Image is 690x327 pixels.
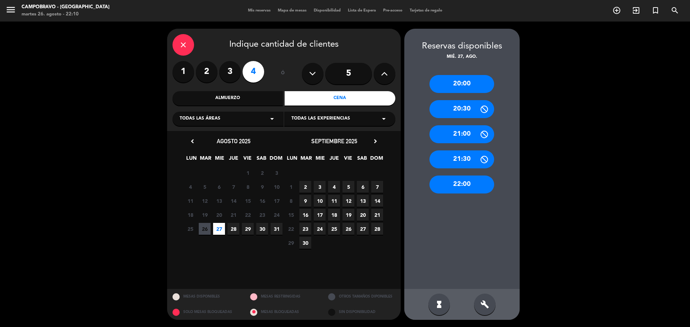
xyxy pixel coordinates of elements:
span: 6 [357,181,369,193]
span: SAB [256,154,267,166]
span: 12 [199,195,211,207]
span: 15 [242,195,254,207]
div: MESAS BLOQUEADAS [245,304,323,320]
span: 25 [184,223,196,235]
span: 11 [328,195,340,207]
span: 12 [342,195,354,207]
span: Tarjetas de regalo [406,9,446,13]
div: ó [271,61,295,86]
span: 3 [314,181,326,193]
span: 19 [342,209,354,221]
span: DOM [270,154,281,166]
span: septiembre 2025 [311,137,357,145]
span: 30 [299,237,311,249]
i: close [179,41,188,49]
i: menu [5,4,16,15]
div: 22:00 [429,176,494,193]
i: hourglass_full [435,300,443,309]
i: exit_to_app [632,6,640,15]
span: 5 [199,181,211,193]
span: 16 [256,195,268,207]
div: Reservas disponibles [404,39,520,53]
div: 21:00 [429,125,494,143]
span: 27 [213,223,225,235]
span: 18 [328,209,340,221]
span: 17 [271,195,282,207]
span: 28 [371,223,383,235]
div: Indique cantidad de clientes [172,34,395,56]
span: 25 [328,223,340,235]
span: LUN [286,154,298,166]
span: 23 [299,223,311,235]
i: chevron_right [372,137,379,145]
span: agosto 2025 [217,137,250,145]
span: 5 [342,181,354,193]
span: 2 [299,181,311,193]
div: 20:30 [429,100,494,118]
i: chevron_left [189,137,196,145]
span: 20 [357,209,369,221]
span: 24 [271,209,282,221]
span: MAR [300,154,312,166]
span: 9 [299,195,311,207]
div: martes 26. agosto - 22:10 [22,11,110,18]
span: 23 [256,209,268,221]
label: 4 [243,61,264,83]
div: MESAS RESTRINGIDAS [245,289,323,304]
span: 8 [242,181,254,193]
i: add_circle_outline [612,6,621,15]
span: MIE [213,154,225,166]
span: MIE [314,154,326,166]
span: 31 [271,223,282,235]
span: Todas las áreas [180,115,220,122]
span: MAR [199,154,211,166]
label: 1 [172,61,194,83]
div: OTROS TAMAÑOS DIPONIBLES [323,289,401,304]
span: Disponibilidad [310,9,344,13]
span: 29 [285,237,297,249]
label: 3 [219,61,241,83]
i: build [480,300,489,309]
div: SIN DISPONIBILIDAD [323,304,401,320]
span: 21 [227,209,239,221]
span: 26 [199,223,211,235]
span: 13 [357,195,369,207]
span: 30 [256,223,268,235]
div: Campobravo - [GEOGRAPHIC_DATA] [22,4,110,11]
span: 18 [184,209,196,221]
span: 27 [357,223,369,235]
span: 4 [328,181,340,193]
span: 1 [242,167,254,179]
i: search [671,6,679,15]
span: 14 [371,195,383,207]
span: Lista de Espera [344,9,379,13]
i: turned_in_not [651,6,660,15]
span: 13 [213,195,225,207]
span: Todas las experiencias [291,115,350,122]
span: 19 [199,209,211,221]
span: JUE [227,154,239,166]
span: Mis reservas [244,9,274,13]
i: arrow_drop_down [379,115,388,123]
span: 24 [314,223,326,235]
span: 6 [213,181,225,193]
span: 26 [342,223,354,235]
span: 1 [285,181,297,193]
div: Almuerzo [172,91,283,106]
span: JUE [328,154,340,166]
span: 16 [299,209,311,221]
span: 7 [227,181,239,193]
span: 8 [285,195,297,207]
span: SAB [356,154,368,166]
span: 21 [371,209,383,221]
span: VIE [241,154,253,166]
div: 21:30 [429,150,494,168]
span: VIE [342,154,354,166]
div: 20:00 [429,75,494,93]
label: 2 [196,61,217,83]
span: 22 [242,209,254,221]
div: SOLO MESAS BLOQUEADAS [167,304,245,320]
span: 17 [314,209,326,221]
span: 10 [314,195,326,207]
span: 7 [371,181,383,193]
